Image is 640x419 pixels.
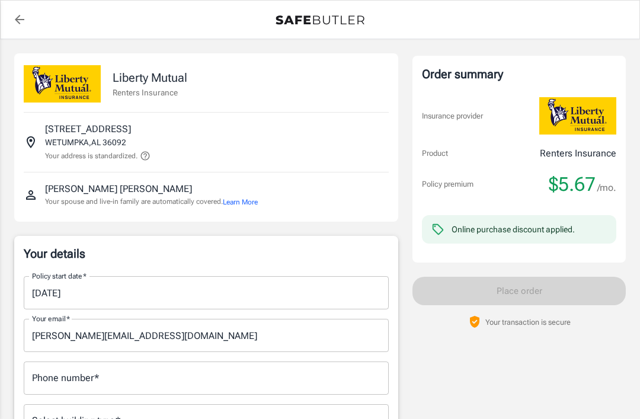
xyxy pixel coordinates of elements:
p: Policy premium [422,178,473,190]
img: Back to quotes [276,15,364,25]
button: Learn More [223,197,258,207]
p: [PERSON_NAME] [PERSON_NAME] [45,182,192,196]
a: back to quotes [8,8,31,31]
p: Renters Insurance [540,146,616,161]
input: Enter number [24,362,389,395]
p: Your address is standardized. [45,151,137,161]
img: Liberty Mutual [24,65,101,103]
div: Online purchase discount applied. [452,223,575,235]
p: Your transaction is secure [485,316,571,328]
input: Choose date, selected date is Aug 30, 2025 [24,276,380,309]
p: WETUMPKA , AL 36092 [45,136,126,148]
img: Liberty Mutual [539,97,616,135]
svg: Insured address [24,135,38,149]
p: Your details [24,245,389,262]
span: $5.67 [549,172,596,196]
p: Product [422,148,448,159]
svg: Insured person [24,188,38,202]
label: Your email [32,314,70,324]
p: Your spouse and live-in family are automatically covered. [45,196,258,207]
p: [STREET_ADDRESS] [45,122,131,136]
p: Insurance provider [422,110,483,122]
div: Order summary [422,65,616,83]
p: Renters Insurance [113,87,187,98]
input: Enter email [24,319,389,352]
label: Policy start date [32,271,87,281]
p: Liberty Mutual [113,69,187,87]
span: /mo. [597,180,616,196]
